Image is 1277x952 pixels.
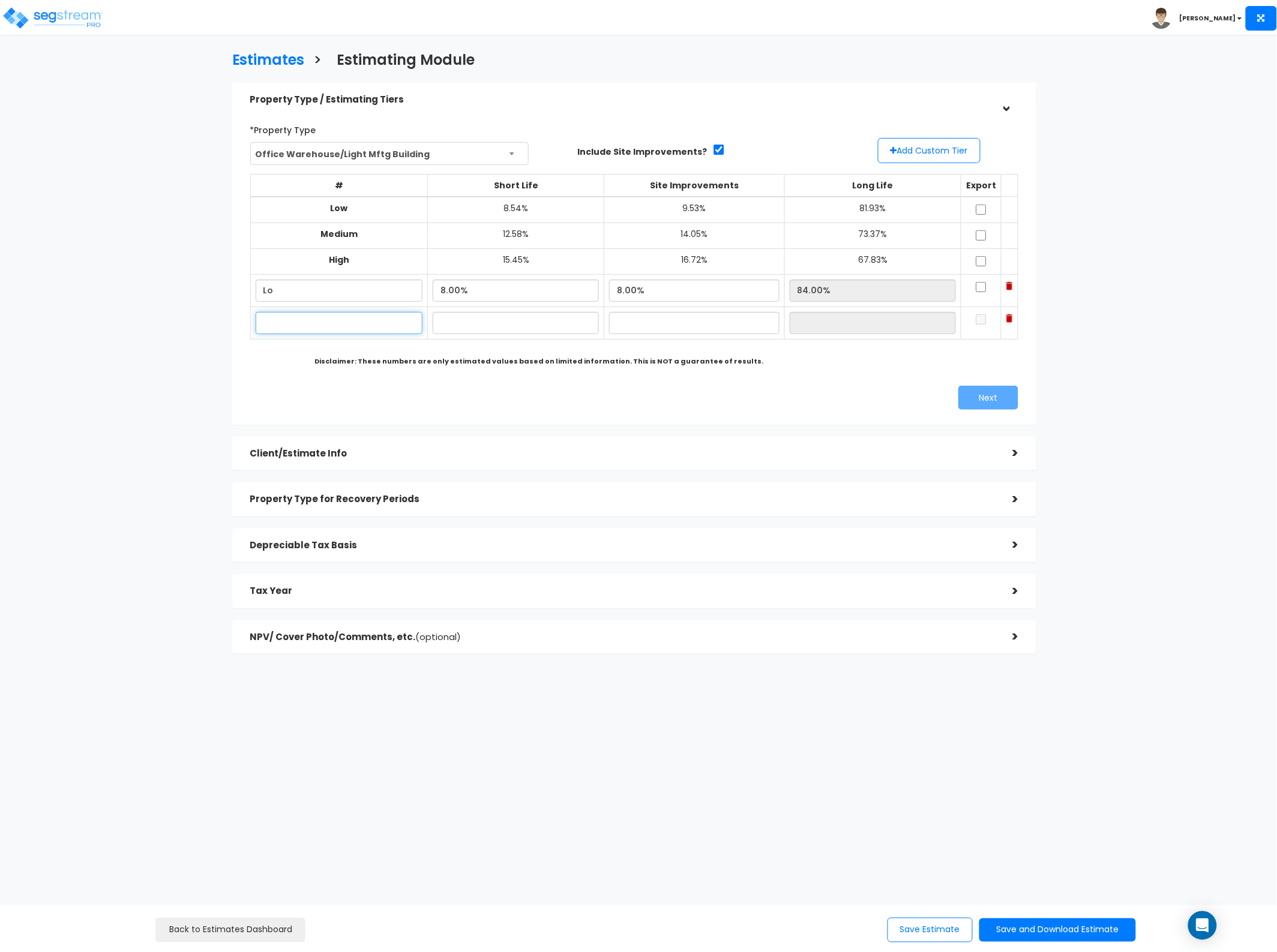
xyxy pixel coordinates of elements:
[250,174,428,197] th: #
[329,254,349,266] b: High
[994,582,1018,600] div: >
[155,918,305,942] a: Back to Estimates Dashboard
[320,228,358,240] b: Medium
[2,6,104,30] img: logo_pro_r.png
[250,95,995,105] h5: Property Type / Estimating Tiers
[994,627,1018,646] div: >
[604,248,784,274] td: 16.72%
[250,586,995,596] h5: Tax Year
[250,632,995,642] h5: NPV/ Cover Photo/Comments, etc.
[1006,282,1013,290] img: Trash Icon
[878,138,981,163] button: Add Custom Tier
[784,223,961,248] td: 73.37%
[979,918,1136,942] button: Save and Download Estimate
[315,356,764,366] b: Disclaimer: These numbers are only estimated values based on limited information. This is NOT a g...
[997,88,1016,112] div: >
[428,174,604,197] th: Short Life
[1188,911,1217,940] div: Open Intercom Messenger
[428,197,604,223] td: 8.54%
[223,40,305,77] a: Estimates
[1006,314,1013,323] img: Trash Icon
[1180,14,1236,23] b: [PERSON_NAME]
[250,494,995,504] h5: Property Type for Recovery Periods
[994,444,1018,463] div: >
[994,536,1018,554] div: >
[784,174,961,197] th: Long Life
[604,174,784,197] th: Site Improvements
[232,52,305,71] h3: Estimates
[994,490,1018,509] div: >
[1151,8,1172,29] img: avatar.png
[314,52,322,71] h3: >
[250,449,995,459] h5: Client/Estimate Info
[428,248,604,274] td: 15.45%
[250,540,995,551] h5: Depreciable Tax Basis
[250,142,529,165] span: Office Warehouse/Light Mftg Building
[784,197,961,223] td: 81.93%
[330,202,347,214] b: Low
[958,386,1018,410] button: Next
[604,197,784,223] td: 9.53%
[578,146,708,158] label: Include Site Improvements?
[784,248,961,274] td: 67.83%
[888,918,973,942] button: Save Estimate
[328,40,475,77] a: Estimating Module
[428,223,604,248] td: 12.58%
[604,223,784,248] td: 14.05%
[337,52,475,71] h3: Estimating Module
[251,143,529,166] span: Office Warehouse/Light Mftg Building
[961,174,1002,197] th: Export
[416,630,461,643] span: (optional)
[250,120,316,136] label: *Property Type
